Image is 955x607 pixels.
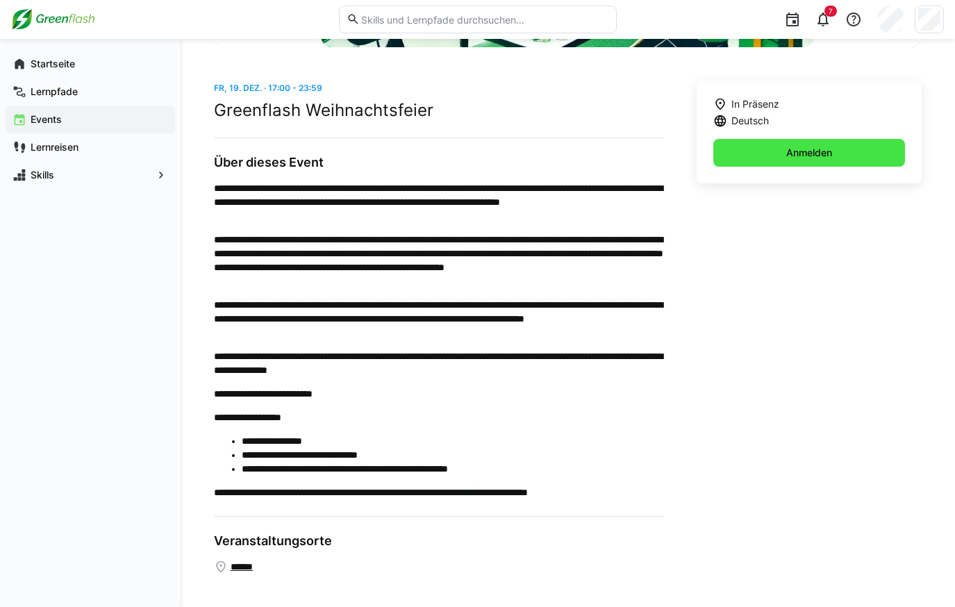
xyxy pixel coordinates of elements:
span: Deutsch [731,114,769,128]
h2: Greenflash Weihnachtsfeier [214,100,663,121]
span: Fr, 19. Dez. · 17:00 - 23:59 [214,83,322,93]
input: Skills und Lernpfade durchsuchen… [360,13,608,26]
span: 7 [829,7,833,15]
span: In Präsenz [731,97,779,111]
button: Anmelden [713,139,905,167]
h3: Über dieses Event [214,155,663,170]
h3: Veranstaltungsorte [214,533,663,549]
span: Anmelden [784,146,834,160]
